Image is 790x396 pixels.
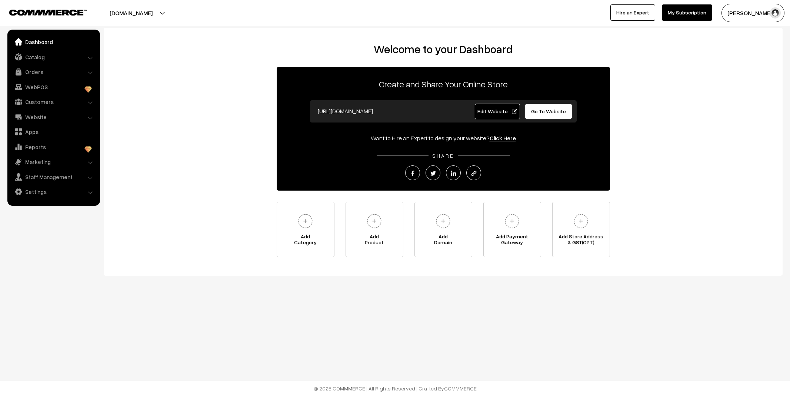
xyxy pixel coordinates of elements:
span: Add Store Address & GST(OPT) [553,234,610,248]
a: COMMMERCE [9,7,74,16]
img: plus.svg [364,211,384,231]
h2: Welcome to your Dashboard [111,43,775,56]
a: Settings [9,185,97,198]
span: Edit Website [477,108,517,114]
a: Marketing [9,155,97,168]
a: AddDomain [414,202,472,257]
a: Go To Website [525,104,573,119]
button: [DOMAIN_NAME] [84,4,179,22]
a: Orders [9,65,97,78]
a: AddProduct [346,202,403,257]
img: user [770,7,781,19]
a: Dashboard [9,35,97,48]
a: Staff Management [9,170,97,184]
p: Create and Share Your Online Store [277,77,610,91]
button: [PERSON_NAME] [721,4,784,22]
a: Edit Website [475,104,520,119]
span: Add Domain [415,234,472,248]
a: Catalog [9,50,97,64]
a: Website [9,110,97,124]
a: WebPOS [9,80,97,94]
a: COMMMERCE [444,385,477,392]
a: AddCategory [277,202,334,257]
img: plus.svg [502,211,522,231]
span: Add Product [346,234,403,248]
img: plus.svg [571,211,591,231]
a: My Subscription [662,4,712,21]
span: Add Payment Gateway [484,234,541,248]
a: Add PaymentGateway [483,202,541,257]
span: Go To Website [531,108,566,114]
div: Want to Hire an Expert to design your website? [277,134,610,142]
a: Apps [9,125,97,138]
a: Click Here [490,134,516,142]
a: Reports [9,140,97,154]
a: Customers [9,95,97,108]
img: plus.svg [295,211,316,231]
img: COMMMERCE [9,10,87,15]
a: Add Store Address& GST(OPT) [552,202,610,257]
img: plus.svg [433,211,453,231]
a: Hire an Expert [610,4,655,21]
span: SHARE [429,152,458,159]
span: Add Category [277,234,334,248]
